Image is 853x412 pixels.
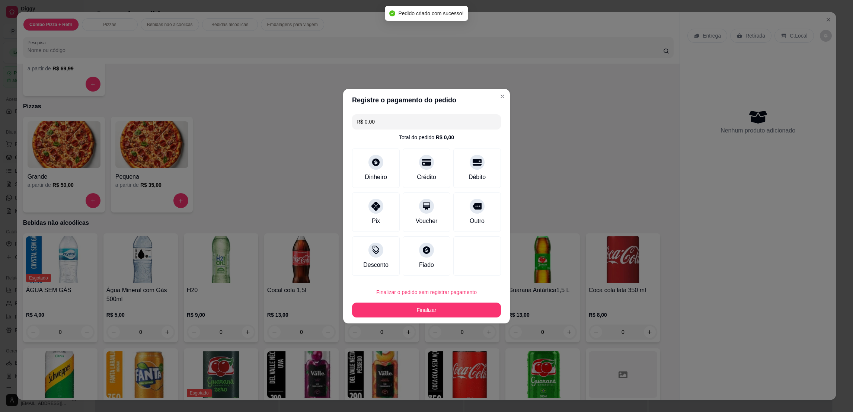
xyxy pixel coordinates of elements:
[363,261,389,269] div: Desconto
[398,10,463,16] span: Pedido criado com sucesso!
[436,134,454,141] div: R$ 0,00
[365,173,387,182] div: Dinheiro
[357,114,496,129] input: Ex.: hambúrguer de cordeiro
[469,173,486,182] div: Débito
[343,89,510,111] header: Registre o pagamento do pedido
[417,173,436,182] div: Crédito
[416,217,438,226] div: Voucher
[496,90,508,102] button: Close
[352,285,501,300] button: Finalizar o pedido sem registrar pagamento
[352,303,501,317] button: Finalizar
[470,217,485,226] div: Outro
[389,10,395,16] span: check-circle
[419,261,434,269] div: Fiado
[372,217,380,226] div: Pix
[399,134,454,141] div: Total do pedido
